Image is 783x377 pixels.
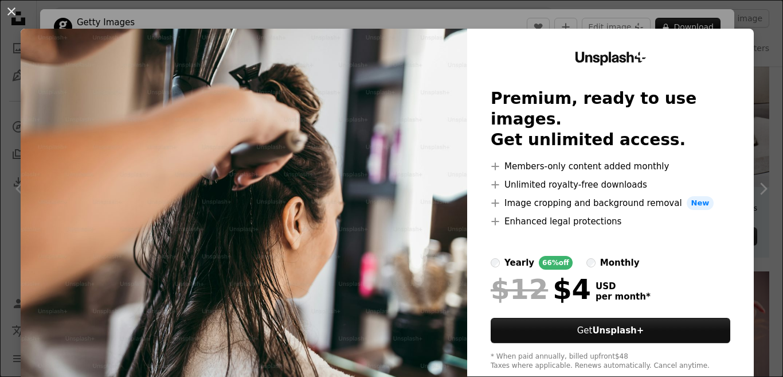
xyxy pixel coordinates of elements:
[491,160,730,173] li: Members-only content added monthly
[491,215,730,228] li: Enhanced legal protections
[539,256,573,270] div: 66% off
[491,274,548,304] span: $12
[491,274,591,304] div: $4
[600,256,640,270] div: monthly
[592,325,644,336] strong: Unsplash+
[596,292,651,302] span: per month *
[491,258,500,267] input: yearly66%off
[491,88,730,150] h2: Premium, ready to use images. Get unlimited access.
[491,318,730,343] button: GetUnsplash+
[504,256,534,270] div: yearly
[491,178,730,192] li: Unlimited royalty-free downloads
[586,258,596,267] input: monthly
[491,196,730,210] li: Image cropping and background removal
[687,196,714,210] span: New
[491,352,730,371] div: * When paid annually, billed upfront $48 Taxes where applicable. Renews automatically. Cancel any...
[596,281,651,292] span: USD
